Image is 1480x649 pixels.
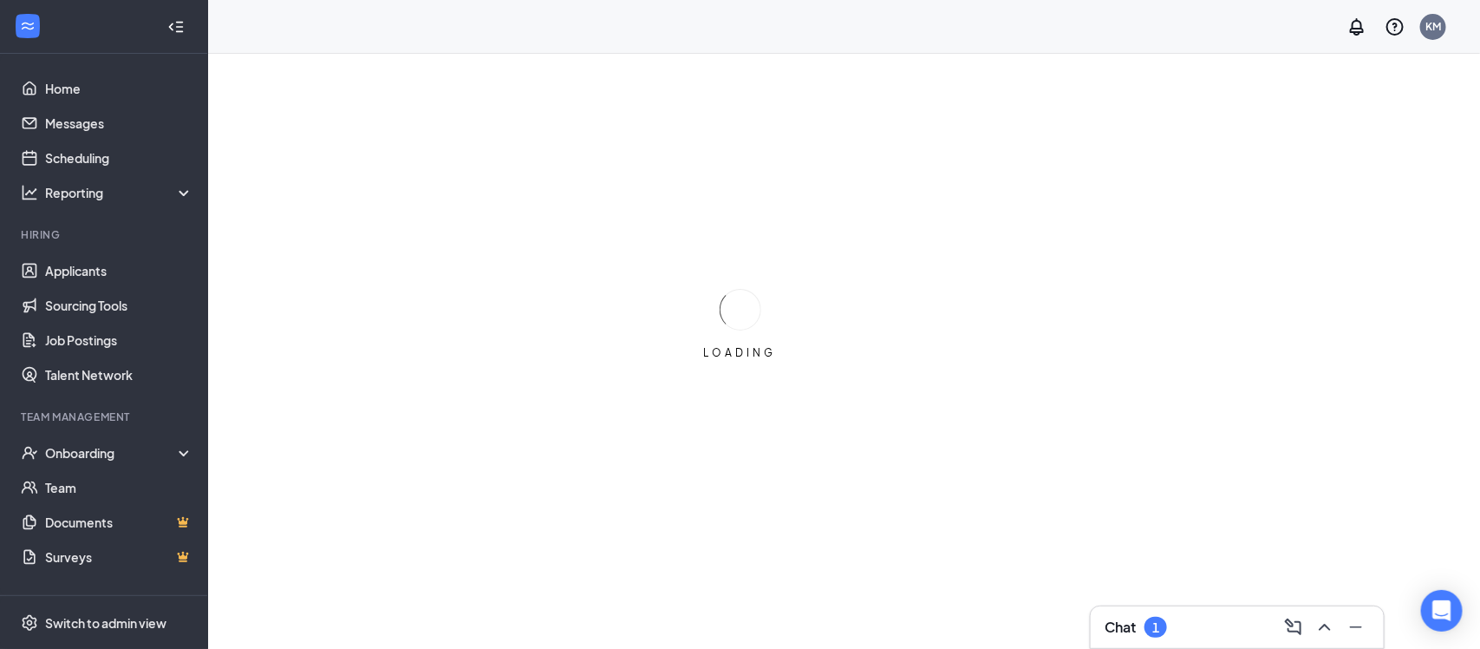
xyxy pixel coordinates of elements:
[167,18,185,36] svg: Collapse
[21,184,38,201] svg: Analysis
[1342,613,1370,641] button: Minimize
[45,505,193,540] a: DocumentsCrown
[45,444,179,462] div: Onboarding
[1314,617,1335,638] svg: ChevronUp
[45,288,193,323] a: Sourcing Tools
[45,106,193,141] a: Messages
[21,614,38,632] svg: Settings
[21,227,190,242] div: Hiring
[45,357,193,392] a: Talent Network
[45,470,193,505] a: Team
[1346,617,1366,638] svg: Minimize
[21,444,38,462] svg: UserCheck
[1425,19,1441,34] div: KM
[45,323,193,357] a: Job Postings
[45,540,193,574] a: SurveysCrown
[1105,618,1136,637] h3: Chat
[21,410,190,424] div: Team Management
[45,141,193,175] a: Scheduling
[45,184,194,201] div: Reporting
[45,71,193,106] a: Home
[1152,620,1159,635] div: 1
[1385,16,1405,37] svg: QuestionInfo
[1280,613,1307,641] button: ComposeMessage
[697,345,784,360] div: LOADING
[1421,590,1463,632] div: Open Intercom Messenger
[45,253,193,288] a: Applicants
[1346,16,1367,37] svg: Notifications
[19,17,36,35] svg: WorkstreamLogo
[45,614,166,632] div: Switch to admin view
[1283,617,1304,638] svg: ComposeMessage
[1311,613,1339,641] button: ChevronUp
